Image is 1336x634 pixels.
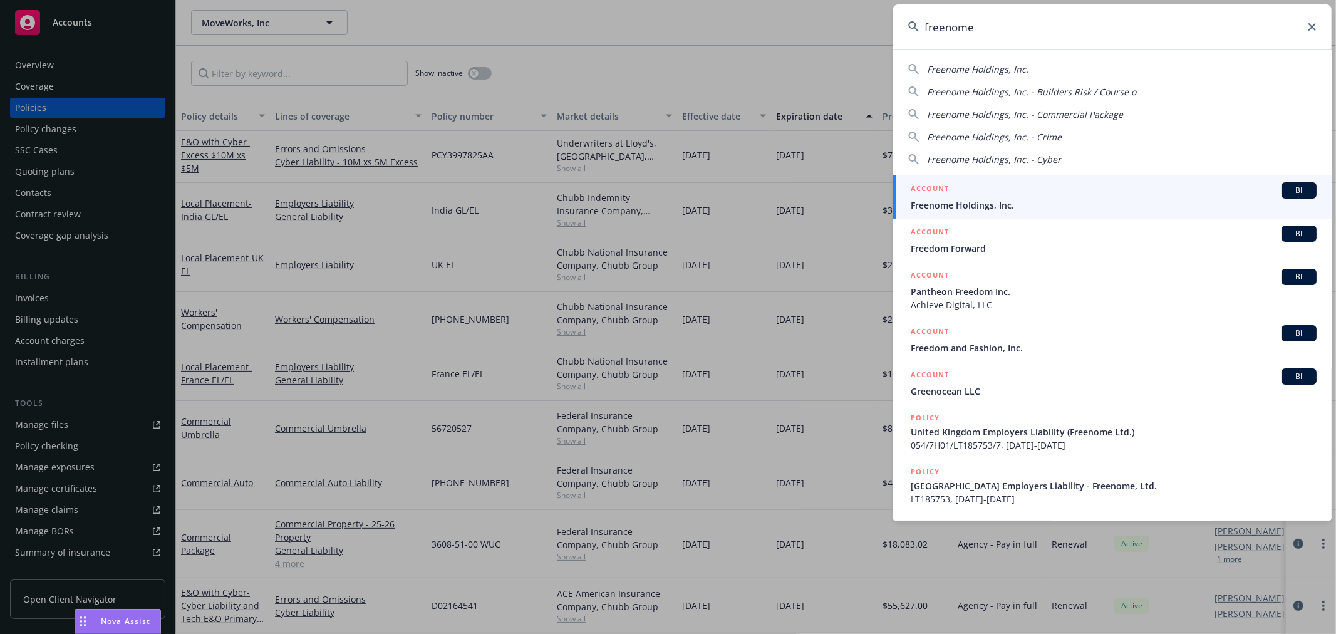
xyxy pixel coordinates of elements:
a: ACCOUNTBIPantheon Freedom Inc.Achieve Digital, LLC [893,262,1332,318]
span: Freenome Holdings, Inc. - Commercial Package [927,108,1123,120]
a: ACCOUNTBIGreenocean LLC [893,361,1332,405]
span: Freenome Holdings, Inc. [911,199,1317,212]
span: LT185753, [DATE]-[DATE] [911,492,1317,506]
a: ACCOUNTBIFreedom Forward [893,219,1332,262]
span: Greenocean LLC [911,385,1317,398]
span: BI [1287,371,1312,382]
span: BI [1287,185,1312,196]
h5: ACCOUNT [911,182,949,197]
span: Pantheon Freedom Inc. [911,285,1317,298]
span: Freedom Forward [911,242,1317,255]
h5: ACCOUNT [911,368,949,383]
span: Freedom and Fashion, Inc. [911,341,1317,355]
span: BI [1287,271,1312,283]
span: 054/7H01/LT185753/7, [DATE]-[DATE] [911,439,1317,452]
h5: ACCOUNT [911,325,949,340]
span: Freenome Holdings, Inc. - Cyber [927,153,1061,165]
span: Freenome Holdings, Inc. - Builders Risk / Course o [927,86,1136,98]
h5: POLICY [911,412,940,424]
span: BI [1287,328,1312,339]
a: ACCOUNTBIFreedom and Fashion, Inc. [893,318,1332,361]
span: [GEOGRAPHIC_DATA] Employers Liability - Freenome, Ltd. [911,479,1317,492]
a: ACCOUNTBIFreenome Holdings, Inc. [893,175,1332,219]
h5: ACCOUNT [911,226,949,241]
h5: POLICY [911,519,940,532]
span: Achieve Digital, LLC [911,298,1317,311]
span: BI [1287,228,1312,239]
span: Freenome Holdings, Inc. [927,63,1028,75]
div: Drag to move [75,610,91,633]
span: Freenome Holdings, Inc. - Crime [927,131,1062,143]
h5: ACCOUNT [911,269,949,284]
a: POLICYUnited Kingdom Employers Liability (Freenome Ltd.)054/7H01/LT185753/7, [DATE]-[DATE] [893,405,1332,459]
button: Nova Assist [75,609,161,634]
a: POLICY[GEOGRAPHIC_DATA] Employers Liability - Freenome, Ltd.LT185753, [DATE]-[DATE] [893,459,1332,512]
span: Nova Assist [101,616,150,626]
h5: POLICY [911,465,940,478]
a: POLICY [893,512,1332,566]
span: United Kingdom Employers Liability (Freenome Ltd.) [911,425,1317,439]
input: Search... [893,4,1332,49]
